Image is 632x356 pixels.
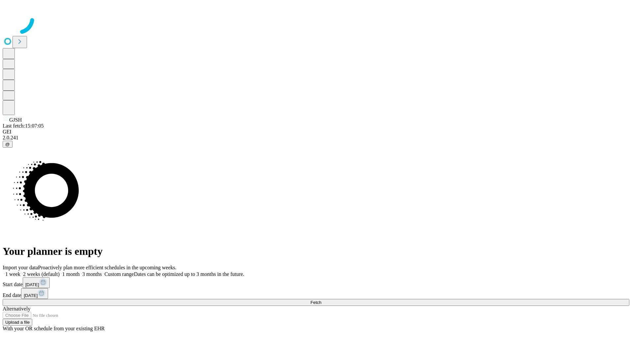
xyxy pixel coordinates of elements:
[25,282,39,287] span: [DATE]
[62,271,80,277] span: 1 month
[3,123,44,129] span: Last fetch: 15:07:05
[134,271,244,277] span: Dates can be optimized up to 3 months in the future.
[3,299,629,306] button: Fetch
[5,142,10,147] span: @
[3,265,38,270] span: Import your data
[24,293,38,298] span: [DATE]
[5,271,20,277] span: 1 week
[23,271,60,277] span: 2 weeks (default)
[38,265,176,270] span: Proactively plan more efficient schedules in the upcoming weeks.
[104,271,134,277] span: Custom range
[21,288,48,299] button: [DATE]
[3,141,13,148] button: @
[3,288,629,299] div: End date
[3,129,629,135] div: GEI
[3,245,629,257] h1: Your planner is empty
[3,277,629,288] div: Start date
[9,117,22,123] span: GJSH
[310,300,321,305] span: Fetch
[82,271,102,277] span: 3 months
[23,277,50,288] button: [DATE]
[3,135,629,141] div: 2.0.241
[3,319,32,326] button: Upload a file
[3,326,105,331] span: With your OR schedule from your existing EHR
[3,306,30,311] span: Alternatively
